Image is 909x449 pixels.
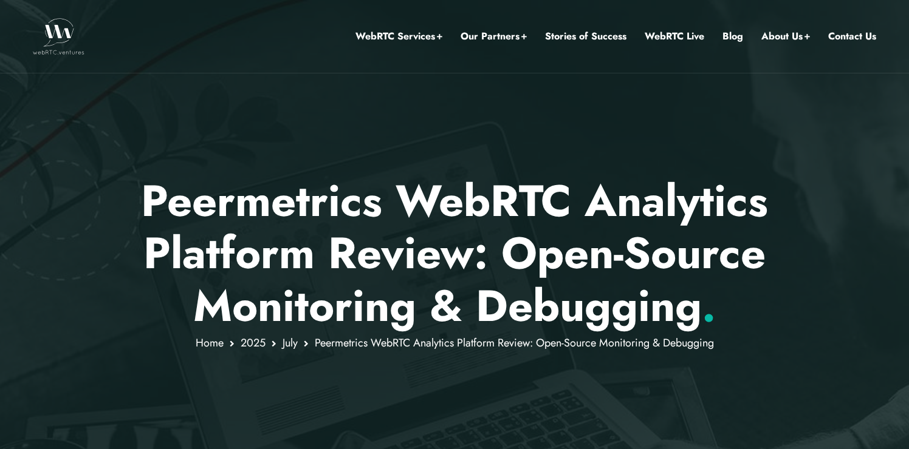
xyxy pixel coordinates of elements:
[99,175,811,332] p: Peermetrics WebRTC Analytics Platform Review: Open-Source Monitoring & Debugging
[196,335,224,351] a: Home
[283,335,298,351] a: July
[645,29,704,44] a: WebRTC Live
[315,335,714,351] span: Peermetrics WebRTC Analytics Platform Review: Open-Source Monitoring & Debugging
[33,18,84,55] img: WebRTC.ventures
[241,335,266,351] a: 2025
[355,29,442,44] a: WebRTC Services
[545,29,626,44] a: Stories of Success
[461,29,527,44] a: Our Partners
[722,29,743,44] a: Blog
[761,29,810,44] a: About Us
[702,274,716,337] span: .
[828,29,876,44] a: Contact Us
